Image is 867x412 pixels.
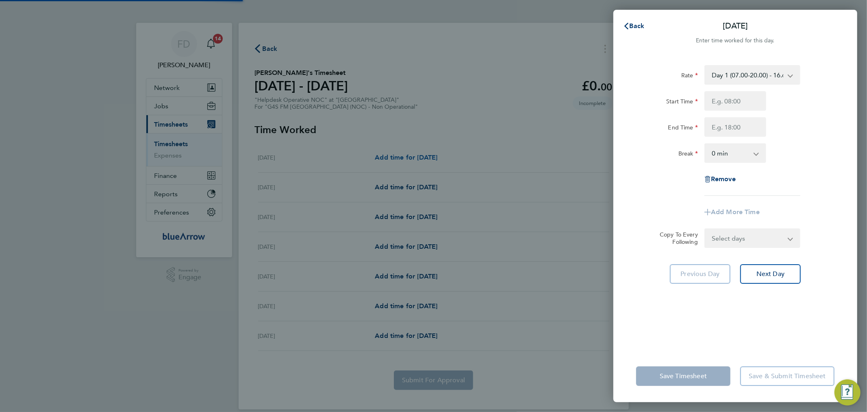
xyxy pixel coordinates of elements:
span: Remove [711,175,736,183]
label: Start Time [666,98,698,107]
div: Enter time worked for this day. [613,36,857,46]
label: End Time [668,124,698,134]
label: Copy To Every Following [653,231,698,245]
button: Engage Resource Center [834,379,860,405]
label: Rate [681,72,698,81]
label: Break [678,150,698,160]
p: [DATE] [723,20,748,32]
input: E.g. 08:00 [704,91,766,111]
input: E.g. 18:00 [704,117,766,137]
span: Next Day [756,270,784,278]
span: Back [630,22,645,30]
